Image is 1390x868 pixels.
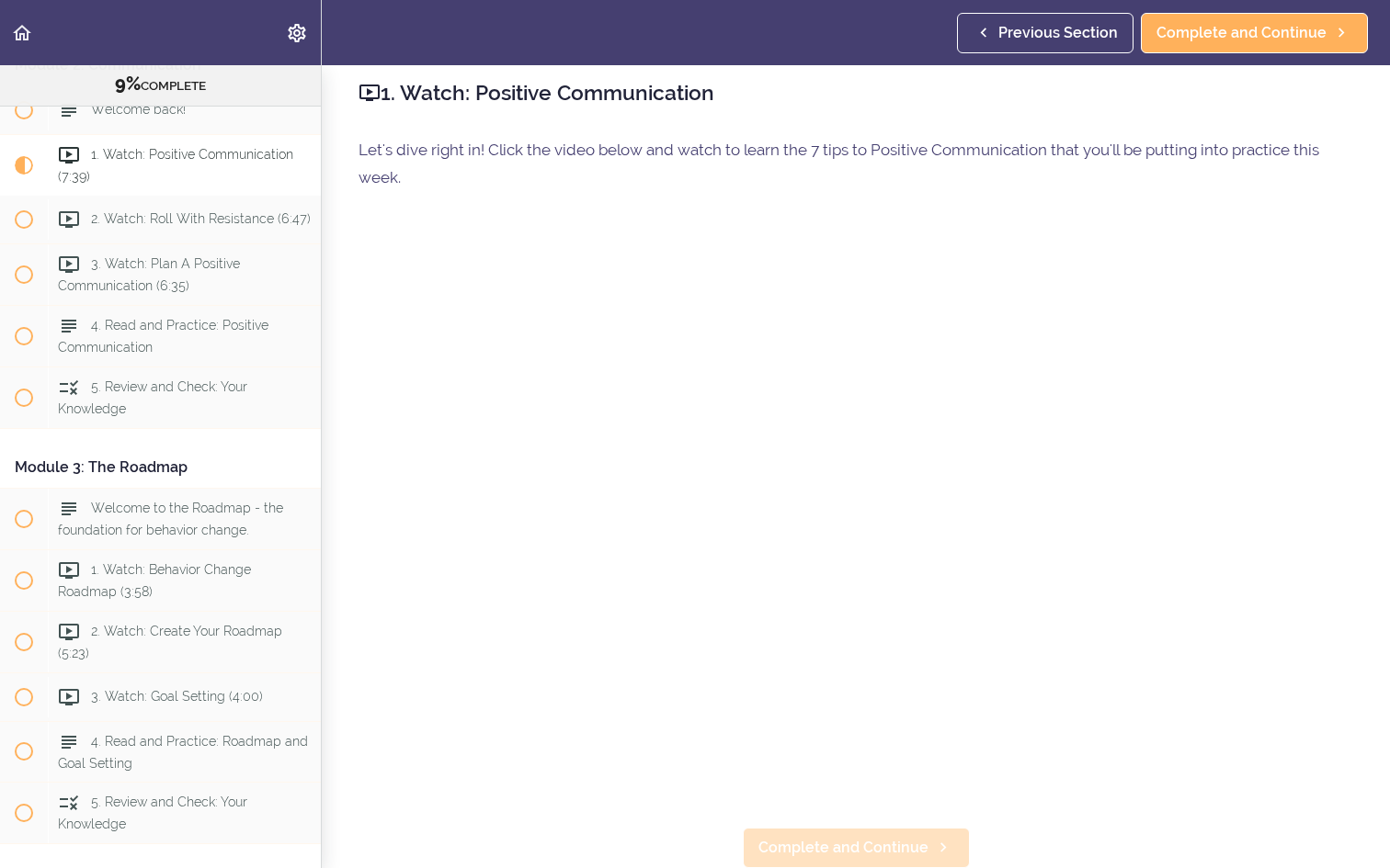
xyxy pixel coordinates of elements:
[58,147,293,183] span: 1. Watch: Positive Communication (7:39)
[58,624,282,659] span: 2. Watch: Create Your Roadmap (5:23)
[58,734,308,770] span: 4. Read and Practice: Roadmap and Goal Setting
[58,795,247,831] span: 5. Review and Check: Your Knowledge
[11,22,33,44] svg: Back to course curriculum
[58,379,247,415] span: 5. Review and Check: Your Knowledge
[91,211,311,226] span: 2. Watch: Roll With Resistance (6:47)
[91,102,186,117] span: Welcome back!
[115,73,141,95] span: 9%
[359,77,1353,108] h2: 1. Watch: Positive Communication
[1141,13,1368,53] a: Complete and Continue
[58,501,283,536] span: Welcome to the Roadmap - the foundation for behavior change.
[23,73,298,96] div: COMPLETE
[91,689,263,704] span: 3. Watch: Goal Setting (4:00)
[1156,22,1327,44] span: Complete and Continue
[743,828,970,868] a: Complete and Continue
[758,837,929,859] span: Complete and Continue
[359,141,1319,186] span: Let's dive right in! Click the video below and watch to learn the 7 tips to Positive Communicatio...
[58,256,240,292] span: 3. Watch: Plan A Positive Communication (6:35)
[957,13,1134,53] a: Previous Section
[998,22,1118,44] span: Previous Section
[58,562,251,598] span: 1. Watch: Behavior Change Roadmap (3:58)
[359,239,1353,798] iframe: Video Player
[286,22,308,44] svg: Settings Menu
[58,318,268,354] span: 4. Read and Practice: Positive Communication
